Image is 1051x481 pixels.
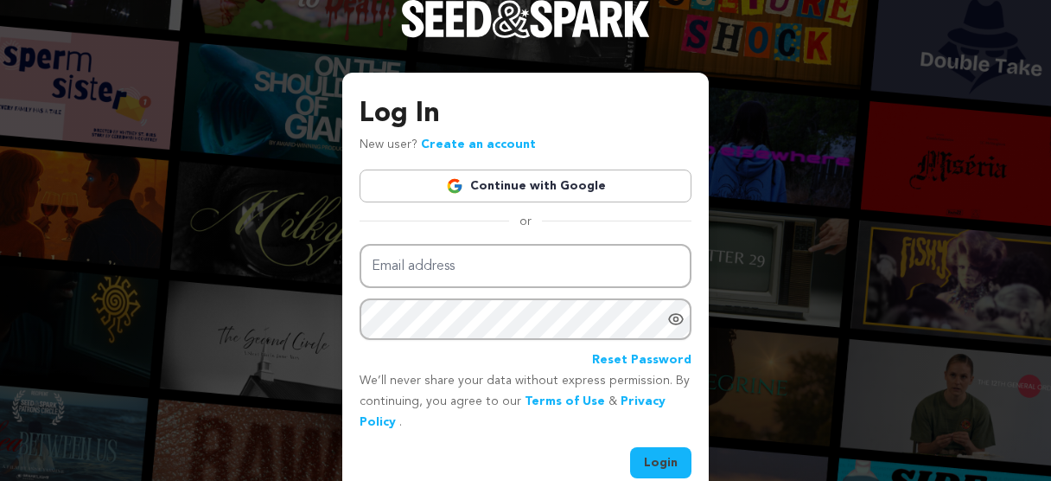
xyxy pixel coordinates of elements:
[360,371,691,433] p: We’ll never share your data without express permission. By continuing, you agree to our & .
[360,93,691,135] h3: Log In
[667,311,685,328] a: Show password as plain text. Warning: this will display your password on the screen.
[360,244,691,288] input: Email address
[360,395,666,428] a: Privacy Policy
[446,177,463,195] img: Google logo
[360,135,536,156] p: New user?
[360,170,691,202] a: Continue with Google
[509,213,542,230] span: or
[630,447,691,478] button: Login
[525,395,605,407] a: Terms of Use
[592,350,691,371] a: Reset Password
[421,138,536,151] a: Create an account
